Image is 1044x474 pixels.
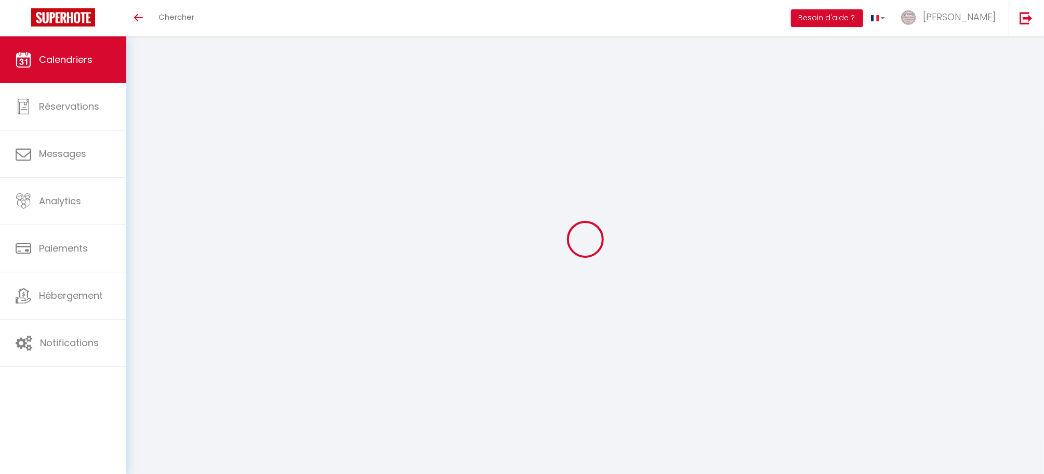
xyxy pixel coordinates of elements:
button: Besoin d'aide ? [791,9,863,27]
img: ... [901,9,916,25]
span: [PERSON_NAME] [923,10,996,23]
span: Paiements [39,242,88,255]
span: Messages [39,147,86,160]
span: Réservations [39,100,99,113]
span: Chercher [158,11,194,22]
img: Super Booking [31,8,95,27]
span: Analytics [39,194,81,207]
img: logout [1020,11,1033,24]
span: Calendriers [39,53,92,66]
span: Notifications [40,336,99,349]
span: Hébergement [39,289,103,302]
